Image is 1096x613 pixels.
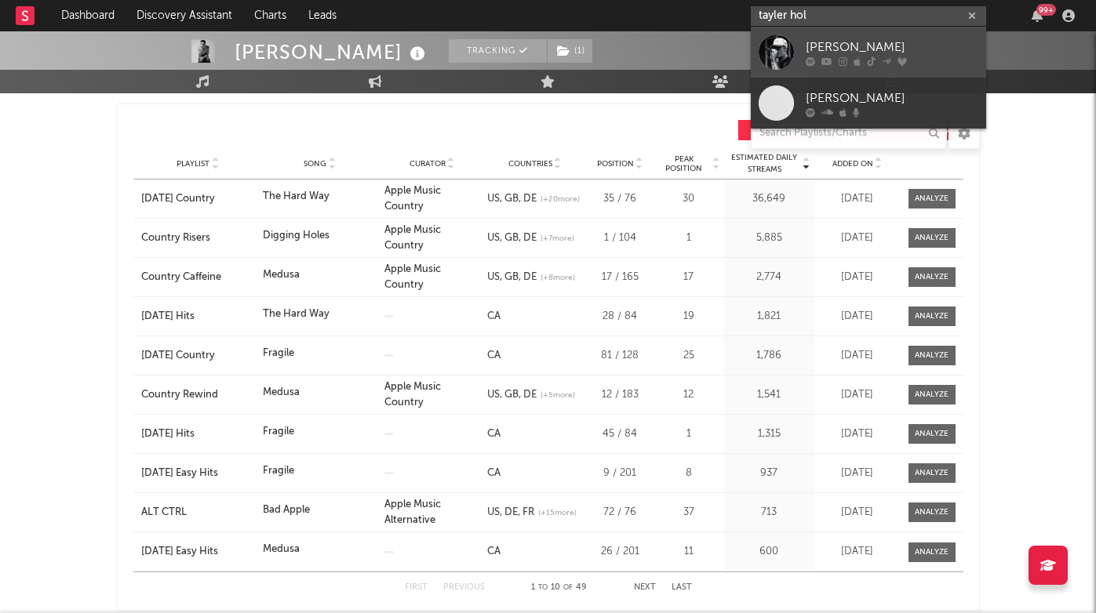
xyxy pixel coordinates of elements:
[487,546,501,557] a: CA
[591,387,650,403] div: 12 / 183
[141,387,255,403] a: Country Rewind
[487,272,500,282] a: US
[141,466,255,481] a: [DATE] Easy Hits
[657,544,720,560] div: 11
[657,505,720,521] div: 37
[818,230,897,246] div: [DATE]
[818,348,897,364] div: [DATE]
[751,78,986,129] a: [PERSON_NAME]
[141,309,255,325] a: [DATE] Hits
[141,348,255,364] a: [DATE] Country
[591,348,650,364] div: 81 / 128
[634,583,656,592] button: Next
[263,502,310,518] div: Bad Apple
[728,309,810,325] div: 1,821
[751,6,986,26] input: Search for artists
[541,194,580,205] span: (+ 20 more)
[597,159,634,169] span: Position
[591,230,650,246] div: 1 / 104
[263,424,294,440] div: Fragile
[818,466,897,481] div: [DATE]
[384,382,441,408] a: Apple Music Country
[141,505,255,521] a: ALT CTRL
[263,189,330,205] div: The Hard Way
[818,191,897,207] div: [DATE]
[263,463,294,479] div: Fragile
[728,152,801,176] span: Estimated Daily Streams
[751,118,947,149] input: Search Playlists/Charts
[541,233,574,245] span: (+ 7 more)
[728,387,810,403] div: 1,541
[541,272,575,284] span: (+ 8 more)
[591,505,650,521] div: 72 / 76
[141,191,255,207] a: [DATE] Country
[751,27,986,78] a: [PERSON_NAME]
[263,267,300,283] div: Medusa
[487,390,500,400] a: US
[500,272,519,282] a: GB
[657,309,720,325] div: 19
[263,306,330,322] div: The Hard Way
[657,154,711,173] span: Peak Position
[405,583,428,592] button: First
[591,544,650,560] div: 26 / 201
[818,426,897,442] div: [DATE]
[410,159,446,169] span: Curator
[500,233,519,243] a: GB
[728,426,810,442] div: 1,315
[519,233,537,243] a: DE
[657,191,720,207] div: 30
[818,270,897,285] div: [DATE]
[518,507,534,517] a: FR
[141,230,255,246] a: Country Risers
[728,230,810,246] div: 5,885
[547,39,593,63] span: ( 1 )
[818,505,897,521] div: [DATE]
[519,194,537,204] a: DE
[806,38,978,56] div: [PERSON_NAME]
[500,194,519,204] a: GB
[806,89,978,107] div: [PERSON_NAME]
[141,270,255,285] a: Country Caffeine
[538,507,577,519] span: (+ 15 more)
[177,159,209,169] span: Playlist
[384,499,441,525] a: Apple Music Alternative
[263,228,330,244] div: Digging Holes
[591,466,650,481] div: 9 / 201
[516,579,603,597] div: 1 10 49
[235,39,429,65] div: [PERSON_NAME]
[384,225,441,251] a: Apple Music Country
[487,507,500,517] a: US
[384,186,441,212] a: Apple Music Country
[519,272,537,282] a: DE
[263,542,300,557] div: Medusa
[657,348,720,364] div: 25
[563,584,573,591] span: of
[141,544,255,560] a: [DATE] Easy Hits
[500,507,518,517] a: DE
[728,505,810,521] div: 713
[487,350,501,361] a: CA
[141,426,255,442] a: [DATE] Hits
[728,348,810,364] div: 1,786
[384,264,441,290] a: Apple Music Country
[263,346,294,361] div: Fragile
[449,39,547,63] button: Tracking
[657,387,720,403] div: 12
[519,390,537,400] a: DE
[818,387,897,403] div: [DATE]
[591,191,650,207] div: 35 / 76
[1036,4,1056,16] div: 99 +
[728,544,810,560] div: 600
[443,583,485,592] button: Previous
